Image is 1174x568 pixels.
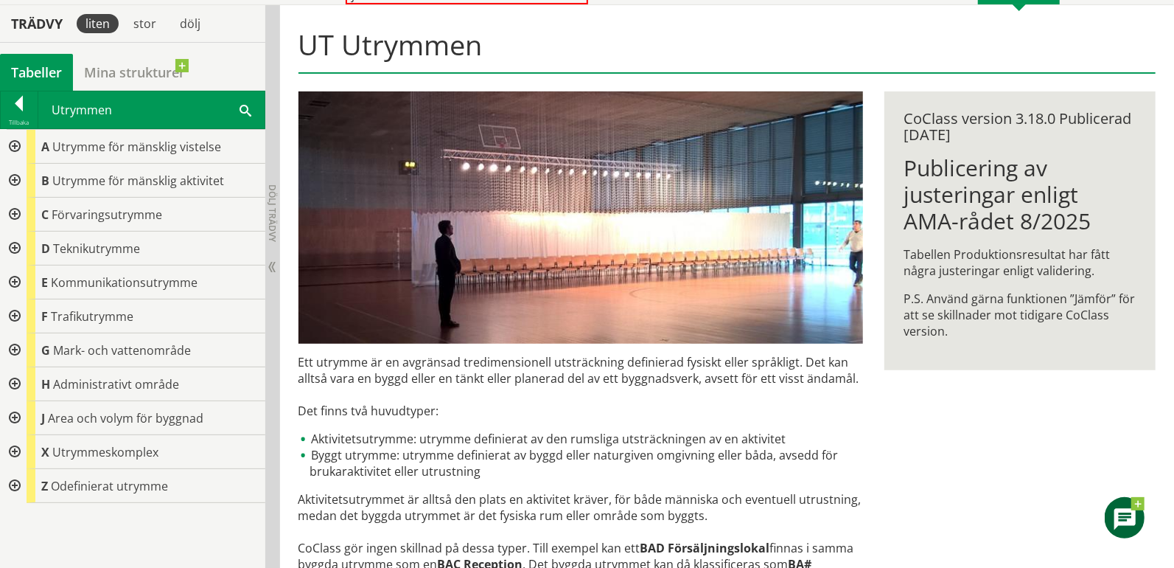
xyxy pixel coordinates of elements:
[41,240,50,257] span: D
[904,246,1137,279] p: Tabellen Produktionsresultat har fått några justeringar enligt validering.
[51,478,168,494] span: Odefinierat utrymme
[125,14,165,33] div: stor
[904,111,1137,143] div: CoClass version 3.18.0 Publicerad [DATE]
[41,207,49,223] span: C
[52,444,158,460] span: Utrymmeskomplex
[640,540,770,556] strong: BAD Försäljningslokal
[1,117,38,128] div: Tillbaka
[52,207,162,223] span: Förvaringsutrymme
[266,184,279,242] span: Dölj trädvy
[38,91,265,128] div: Utrymmen
[41,139,49,155] span: A
[3,15,71,32] div: Trädvy
[41,342,50,359] span: G
[53,342,191,359] span: Mark- och vattenområde
[52,139,221,155] span: Utrymme för mänsklig vistelse
[41,173,49,189] span: B
[51,274,198,291] span: Kommunikationsutrymme
[298,447,863,479] li: Byggt utrymme: utrymme definierat av byggd eller naturgiven omgivning eller båda, avsedd för bruk...
[77,14,119,33] div: liten
[73,54,196,91] a: Mina strukturer
[41,478,48,494] span: Z
[904,155,1137,235] h1: Publicering av justeringar enligt AMA-rådet 8/2025
[298,28,1156,74] h1: UT Utrymmen
[48,410,203,426] span: Area och volym för byggnad
[240,102,251,117] span: Sök i tabellen
[171,14,209,33] div: dölj
[53,240,140,257] span: Teknikutrymme
[51,308,133,325] span: Trafikutrymme
[298,91,863,344] img: utrymme.jpg
[298,431,863,447] li: Aktivitetsutrymme: utrymme definierat av den rumsliga utsträckningen av en aktivitet
[41,308,48,325] span: F
[52,173,224,189] span: Utrymme för mänsklig aktivitet
[41,376,50,392] span: H
[41,410,45,426] span: J
[41,444,49,460] span: X
[41,274,48,291] span: E
[53,376,179,392] span: Administrativt område
[904,291,1137,339] p: P.S. Använd gärna funktionen ”Jämför” för att se skillnader mot tidigare CoClass version.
